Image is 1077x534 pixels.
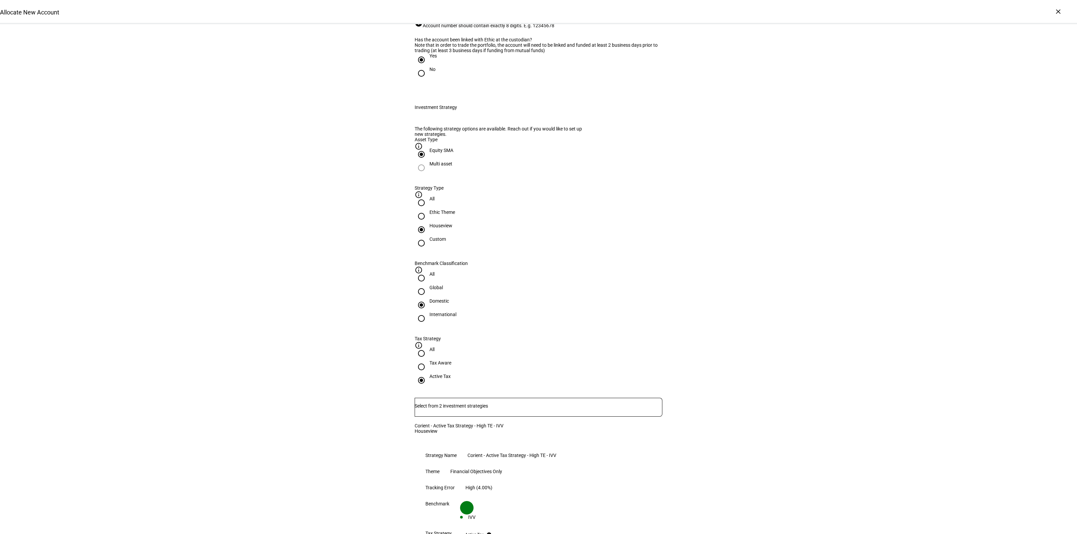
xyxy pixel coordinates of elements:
[415,336,662,347] plt-strategy-filter-column-header: Tax Strategy
[415,428,662,434] div: Houseview
[415,42,662,53] div: Note that in order to trade the portfolio, the account will need to be linked and funded at least...
[468,514,476,520] div: IVV
[415,341,423,349] mat-icon: info_outline
[429,196,435,201] div: All
[415,403,662,409] input: Number
[465,485,492,490] div: High (4.00%)
[429,67,436,72] div: No
[425,469,440,474] div: Theme
[415,142,423,150] mat-icon: info_outline
[415,105,457,110] div: Investment Strategy
[425,501,449,506] div: Benchmark
[415,423,662,428] div: Corient - Active Tax Strategy - High TE - IVV
[429,271,435,277] div: All
[415,336,662,341] div: Tax Strategy
[415,191,423,199] mat-icon: info_outline
[415,126,588,137] div: The following strategy options are available. Reach out if you would like to set up new strategies.
[415,137,662,148] plt-strategy-filter-column-header: Asset Type
[429,223,452,228] div: Houseview
[429,312,456,317] div: International
[425,453,457,458] div: Strategy Name
[425,485,455,490] div: Tracking Error
[415,137,662,142] div: Asset Type
[415,266,423,274] mat-icon: info_outline
[415,185,662,196] plt-strategy-filter-column-header: Strategy Type
[429,285,443,290] div: Global
[1053,6,1064,17] div: ×
[415,37,662,42] div: Has the account been linked with Ethic at the custodian?
[429,347,435,352] div: All
[415,261,662,271] plt-strategy-filter-column-header: Benchmark Classification
[429,209,455,215] div: Ethic Theme
[429,360,451,366] div: Tax Aware
[429,298,449,304] div: Domestic
[429,374,451,379] div: Active Tax
[450,469,502,474] div: Financial Objectives Only
[415,261,662,266] div: Benchmark Classification
[467,453,556,458] div: Corient - Active Tax Strategy - High TE - IVV
[429,236,446,242] div: Custom
[429,53,437,59] div: Yes
[429,148,453,153] div: Equity SMA
[415,185,662,191] div: Strategy Type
